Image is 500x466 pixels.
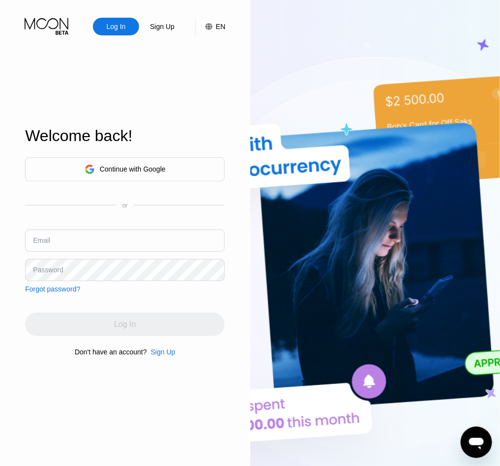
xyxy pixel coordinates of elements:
div: Sign Up [151,348,176,356]
div: or [122,202,128,209]
iframe: Button to launch messaging window [461,427,492,458]
div: Password [33,266,63,274]
div: Forgot password? [25,285,80,293]
div: Welcome back! [25,127,225,145]
div: Continue with Google [100,165,166,173]
div: Sign Up [149,22,176,31]
div: Sign Up [147,348,176,356]
div: EN [195,18,225,35]
div: EN [216,23,225,30]
div: Email [33,236,50,244]
div: Log In [93,18,139,35]
div: Don't have an account? [75,348,147,356]
div: Log In [106,22,127,31]
div: Sign Up [139,18,185,35]
div: Continue with Google [25,157,225,181]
